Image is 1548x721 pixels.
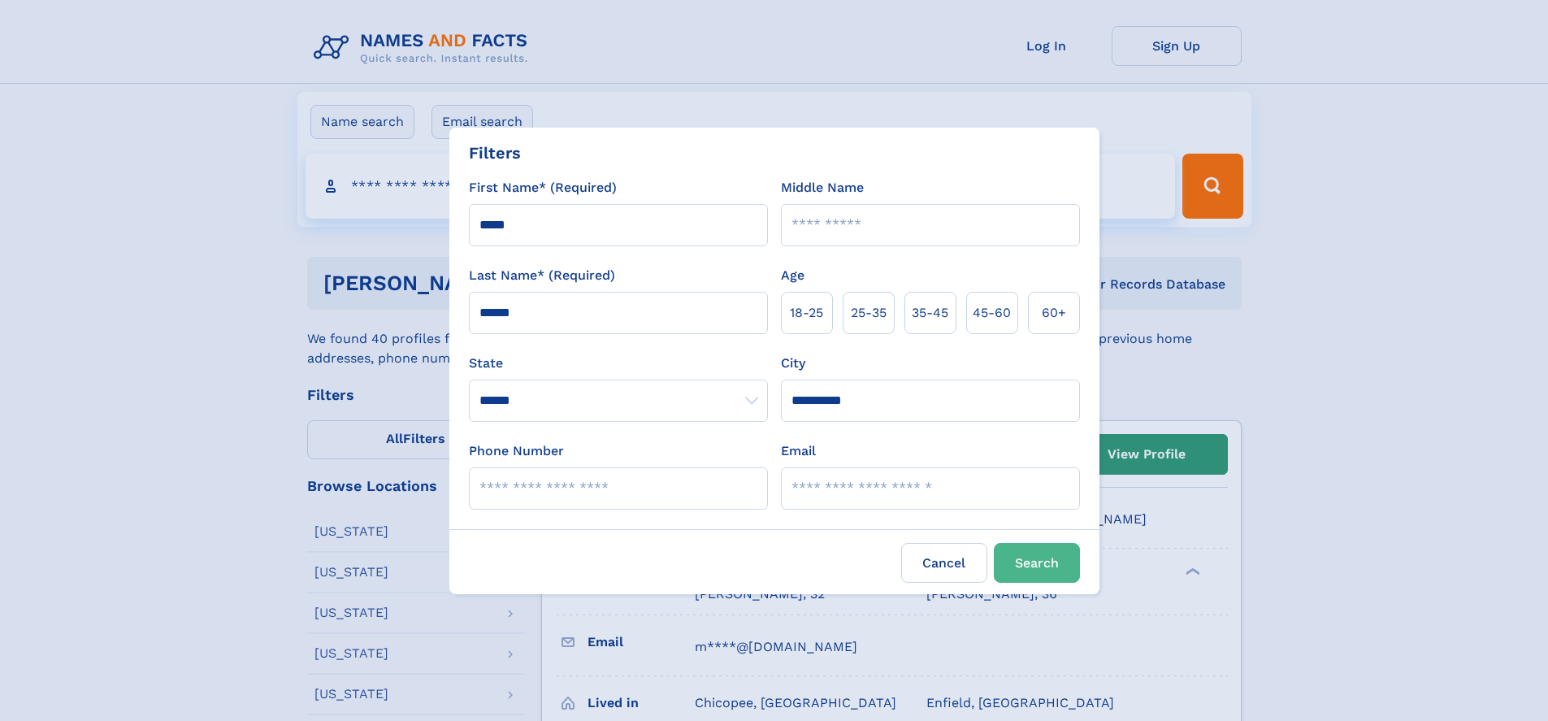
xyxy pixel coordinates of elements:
label: Middle Name [781,178,864,198]
button: Search [994,543,1080,583]
span: 45‑60 [973,303,1011,323]
span: 35‑45 [912,303,948,323]
label: Cancel [901,543,987,583]
span: 60+ [1042,303,1066,323]
label: First Name* (Required) [469,178,617,198]
label: State [469,354,768,373]
label: City [781,354,805,373]
label: Last Name* (Required) [469,266,615,285]
div: Filters [469,141,521,165]
span: 25‑35 [851,303,887,323]
span: 18‑25 [790,303,823,323]
label: Phone Number [469,441,564,461]
label: Age [781,266,804,285]
label: Email [781,441,816,461]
